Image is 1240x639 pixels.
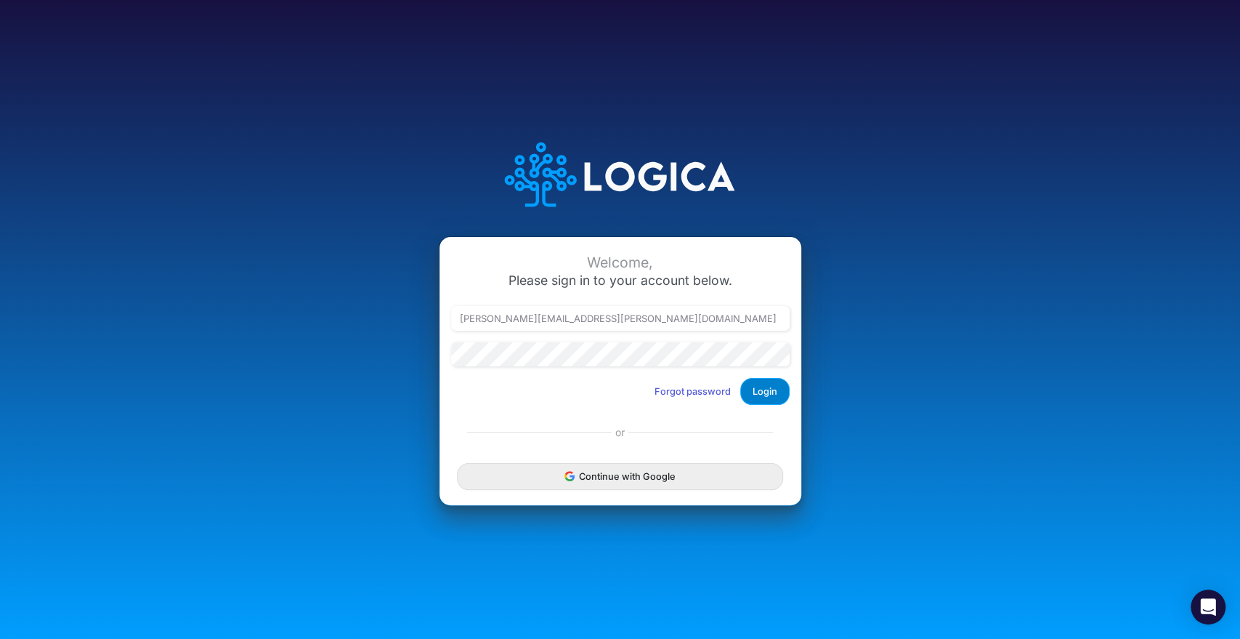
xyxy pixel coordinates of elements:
[457,463,782,490] button: Continue with Google
[451,254,790,271] div: Welcome,
[645,379,740,403] button: Forgot password
[451,306,790,331] input: Email
[1191,590,1225,624] div: Open Intercom Messenger
[508,273,732,288] span: Please sign in to your account below.
[740,378,790,405] button: Login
